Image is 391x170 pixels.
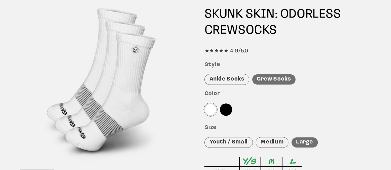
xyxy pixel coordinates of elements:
div: Youth / Small [204,137,253,148]
h3: Size [204,124,374,131]
div: Large [291,137,318,147]
span: CREW [204,24,238,37]
div: ★★★★★ 4.9/5.0 [204,47,374,56]
h1: SKUNK SKIN: ODORLESS SOCKS [204,6,374,39]
div: Crew Socks [252,74,295,85]
h3: Style [204,61,374,68]
h3: Color [204,90,374,97]
div: Ankle Socks [204,74,249,85]
div: Medium [256,137,288,148]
